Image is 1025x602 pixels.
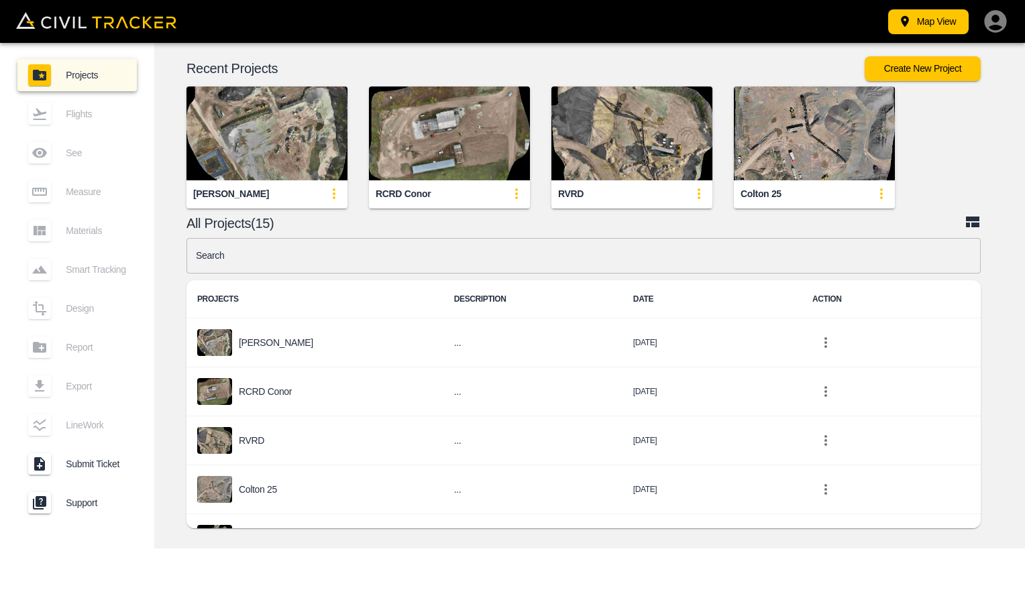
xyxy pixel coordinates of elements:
th: PROJECTS [186,280,443,318]
img: Civil Tracker [16,12,176,29]
div: Colton 25 [741,188,781,200]
button: Map View [888,9,969,34]
img: RVRD [551,86,712,180]
td: [DATE] [623,514,802,563]
h6: ... [454,481,612,498]
div: RCRD Conor [376,188,431,200]
p: RCRD Conor [239,386,292,397]
h6: ... [454,383,612,400]
h6: ... [454,335,612,351]
div: RVRD [558,188,584,200]
a: Projects [17,59,137,91]
th: ACTION [802,280,981,318]
h6: ... [454,432,612,449]
span: Projects [66,70,126,80]
p: [PERSON_NAME] [239,337,313,348]
p: Recent Projects [186,63,865,74]
img: Darby Gravel [186,86,347,180]
p: All Projects(15) [186,218,965,229]
img: Colton 25 [734,86,895,180]
th: DESCRIPTION [443,280,623,318]
button: update-card-details [868,180,895,207]
img: project-image [197,476,232,503]
td: [DATE] [623,367,802,416]
img: project-image [197,427,232,454]
span: Submit Ticket [66,459,126,469]
div: [PERSON_NAME] [193,188,269,200]
a: Support [17,487,137,519]
img: project-image [197,525,232,552]
button: Create New Project [865,56,981,81]
button: update-card-details [686,180,712,207]
img: project-image [197,378,232,405]
td: [DATE] [623,416,802,465]
button: update-card-details [503,180,530,207]
button: update-card-details [321,180,347,207]
img: project-image [197,329,232,356]
span: Support [66,497,126,508]
td: [DATE] [623,465,802,514]
p: RVRD [239,435,264,446]
th: DATE [623,280,802,318]
p: Colton 25 [239,484,277,495]
td: [DATE] [623,318,802,367]
a: Submit Ticket [17,448,137,480]
img: RCRD Conor [369,86,530,180]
